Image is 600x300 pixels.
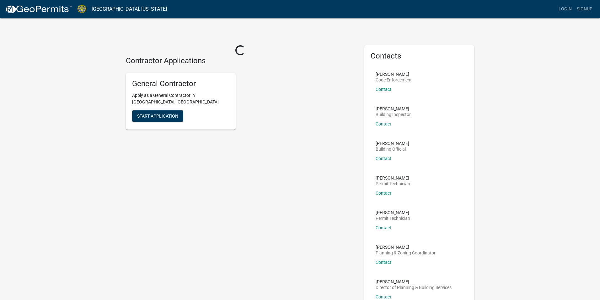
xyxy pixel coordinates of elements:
[77,5,87,13] img: Jasper County, South Carolina
[574,3,595,15] a: Signup
[376,72,412,76] p: [PERSON_NAME]
[376,87,391,92] a: Contact
[376,225,391,230] a: Contact
[376,147,409,151] p: Building Official
[376,191,391,196] a: Contact
[376,112,411,117] p: Building Inspector
[376,251,436,255] p: Planning & Zoning Coordinator
[376,210,410,215] p: [PERSON_NAME]
[132,92,229,105] p: Apply as a General Contractor in [GEOGRAPHIC_DATA], [GEOGRAPHIC_DATA]
[376,260,391,265] a: Contact
[376,176,410,180] p: [PERSON_NAME]
[137,113,178,118] span: Start Application
[92,4,167,14] a: [GEOGRAPHIC_DATA], [US_STATE]
[376,78,412,82] p: Code Enforcement
[376,141,409,146] p: [PERSON_NAME]
[376,107,411,111] p: [PERSON_NAME]
[126,56,355,65] h4: Contractor Applications
[376,245,436,249] p: [PERSON_NAME]
[376,294,391,299] a: Contact
[132,110,183,122] button: Start Application
[376,280,452,284] p: [PERSON_NAME]
[376,216,410,220] p: Permit Technician
[376,156,391,161] a: Contact
[371,52,468,61] h5: Contacts
[376,121,391,126] a: Contact
[376,181,410,186] p: Permit Technician
[556,3,574,15] a: Login
[132,79,229,88] h5: General Contractor
[126,56,355,135] wm-workflow-list-section: Contractor Applications
[376,285,452,290] p: Director of Planning & Building Services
